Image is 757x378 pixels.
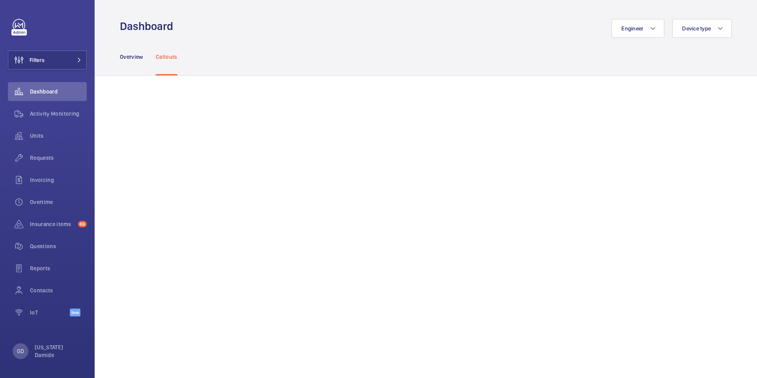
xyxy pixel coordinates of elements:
[30,176,87,184] span: Invoicing
[35,343,82,359] p: [US_STATE] Damide
[30,264,87,272] span: Reports
[30,88,87,95] span: Dashboard
[30,220,75,228] span: Insurance items
[30,198,87,206] span: Overtime
[78,221,87,227] span: 66
[621,25,643,32] span: Engineer
[120,19,178,34] h1: Dashboard
[17,347,24,355] p: GD
[30,309,70,316] span: IoT
[30,110,87,118] span: Activity Monitoring
[612,19,664,38] button: Engineer
[8,51,87,69] button: Filters
[682,25,711,32] span: Device type
[30,242,87,250] span: Questions
[30,56,45,64] span: Filters
[70,309,80,316] span: Beta
[30,154,87,162] span: Requests
[30,132,87,140] span: Units
[30,286,87,294] span: Contacts
[672,19,732,38] button: Device type
[120,53,143,61] p: Overview
[156,53,177,61] p: Callouts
